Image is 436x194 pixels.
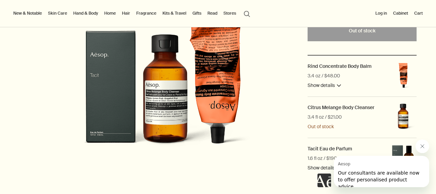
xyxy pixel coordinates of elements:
h2: Citrus Melange Body Cleanser 3.4 fl oz / $21.00 [308,104,374,110]
button: New & Notable [12,9,43,17]
button: Stores [222,9,237,17]
a: Rind Concentrate Body Balm 3.4 oz / $48.00 [308,62,372,71]
button: Show details [308,81,341,90]
button: Open search [241,7,253,20]
div: 3.4 oz / $48.00 [308,72,340,80]
a: Hair [121,9,131,17]
button: Show details [308,164,341,172]
img: Rind Concetrate Body Balm in aluminium tube [389,62,417,90]
div: 3.4 fl oz / $21.00 [308,113,342,121]
h2: Rind Concentrate Body Balm 3.4 oz / $48.00 [308,63,372,69]
span: Out of stock [308,123,334,131]
a: Citrus Melange Body Cleanser 3.4 fl oz / $21.00 [308,104,374,112]
iframe: no content [317,174,331,187]
a: Fragrance [135,9,158,17]
button: Cart [413,9,424,17]
img: Citrus Melange Body Cleanser 100mL in amber bottle [389,104,417,131]
div: 1.6 fl oz / $190.00 [308,154,343,163]
button: Out of stock - $259.00 [308,21,417,41]
div: Aesop says "Our consultants are available now to offer personalised product advice.". Open messag... [317,139,429,187]
a: Read [206,9,219,17]
a: Skin Care [47,9,68,17]
a: Tacit Eau de Parfum 1.6 fl oz / $190.00 [308,145,352,153]
span: Our consultants are available now to offer personalised product advice. [4,14,85,33]
h2: Tacit Eau de Parfum 1.6 fl oz / $190.00 [308,146,352,152]
button: Log in [374,9,388,17]
a: Home [103,9,117,17]
a: Hand & Body [72,9,99,17]
a: Gifts [191,9,203,17]
a: Kits & Travel [161,9,188,17]
iframe: Message from Aesop [334,156,429,187]
iframe: Close message from Aesop [416,139,429,153]
a: Cabinet [392,9,409,17]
